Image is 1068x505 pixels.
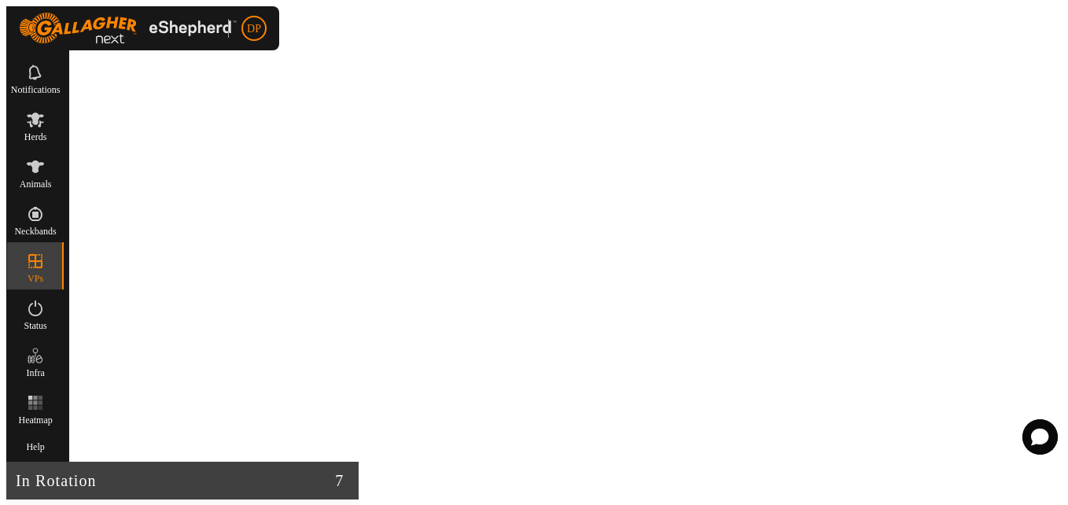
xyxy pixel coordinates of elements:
[11,85,61,94] span: Notifications
[7,431,64,458] a: Help
[26,368,44,378] span: Infra
[20,179,52,189] span: Animals
[18,415,52,425] span: Heatmap
[14,227,56,236] span: Neckbands
[335,469,343,492] span: 7
[19,13,237,44] img: Gallagher Logo
[28,274,43,283] span: VPs
[24,321,46,330] span: Status
[26,442,44,452] span: Help
[16,471,335,490] h2: In Rotation
[24,132,47,142] span: Herds
[247,20,261,37] span: DP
